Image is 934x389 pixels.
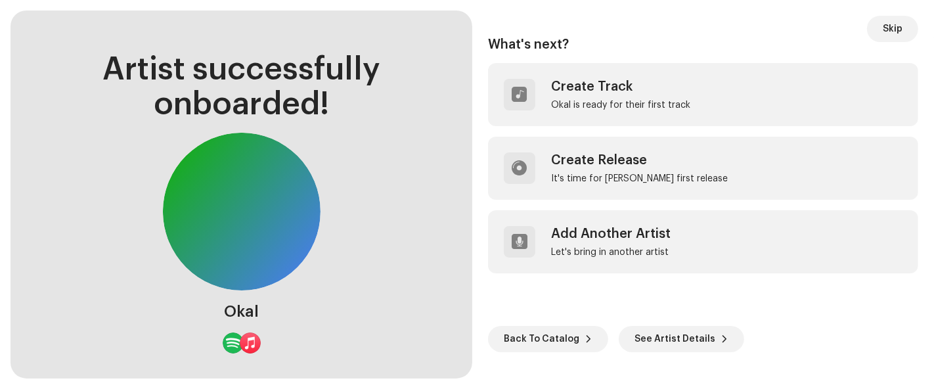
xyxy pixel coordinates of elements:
span: See Artist Details [634,326,715,352]
button: Skip [867,16,918,42]
div: Create Track [551,79,690,95]
button: See Artist Details [619,326,744,352]
re-a-post-create-item: Create Release [488,137,918,200]
re-a-post-create-item: Add Another Artist [488,210,918,273]
div: Okal [224,301,259,322]
div: Okal is ready for their first track [551,100,690,110]
re-a-post-create-item: Create Track [488,63,918,126]
div: Let's bring in another artist [551,247,671,258]
div: What's next? [488,37,918,53]
div: Create Release [551,152,728,168]
div: Artist successfully onboarded! [32,53,452,122]
span: Back To Catalog [504,326,579,352]
div: Add Another Artist [551,226,671,242]
div: It's time for [PERSON_NAME] first release [551,173,728,184]
button: Back To Catalog [488,326,608,352]
span: Skip [883,16,902,42]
